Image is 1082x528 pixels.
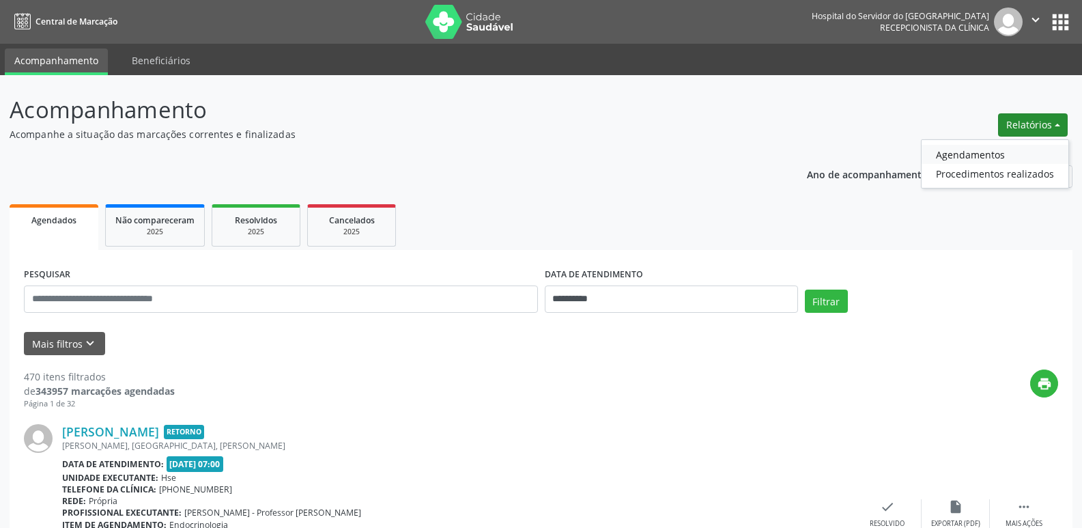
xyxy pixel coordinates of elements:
[24,370,175,384] div: 470 itens filtrados
[167,456,224,472] span: [DATE] 07:00
[35,16,117,27] span: Central de Marcação
[1037,376,1052,391] i: print
[812,10,989,22] div: Hospital do Servidor do [GEOGRAPHIC_DATA]
[880,499,895,514] i: check
[998,113,1068,137] button: Relatórios
[545,264,643,286] label: DATA DE ATENDIMENTO
[24,384,175,398] div: de
[922,145,1068,164] a: Agendamentos
[880,22,989,33] span: Recepcionista da clínica
[62,424,159,439] a: [PERSON_NAME]
[164,425,204,439] span: Retorno
[24,398,175,410] div: Página 1 de 32
[317,227,386,237] div: 2025
[1023,8,1049,36] button: 
[805,290,848,313] button: Filtrar
[5,48,108,75] a: Acompanhamento
[807,165,928,182] p: Ano de acompanhamento
[35,385,175,398] strong: 343957 marcações agendadas
[921,139,1069,189] ul: Relatórios
[222,227,290,237] div: 2025
[10,10,117,33] a: Central de Marcação
[115,214,195,226] span: Não compareceram
[994,8,1023,36] img: img
[62,484,156,495] b: Telefone da clínica:
[24,424,53,453] img: img
[122,48,200,72] a: Beneficiários
[161,472,176,484] span: Hse
[24,264,70,286] label: PESQUISAR
[62,507,182,518] b: Profissional executante:
[329,214,375,226] span: Cancelados
[24,332,105,356] button: Mais filtroskeyboard_arrow_down
[948,499,963,514] i: insert_drive_file
[62,458,164,470] b: Data de atendimento:
[62,495,86,507] b: Rede:
[184,507,361,518] span: [PERSON_NAME] - Professor [PERSON_NAME]
[1049,10,1072,34] button: apps
[62,440,853,451] div: [PERSON_NAME], [GEOGRAPHIC_DATA], [PERSON_NAME]
[1016,499,1031,514] i: 
[31,214,76,226] span: Agendados
[62,472,158,484] b: Unidade executante:
[10,93,754,127] p: Acompanhamento
[235,214,277,226] span: Resolvidos
[115,227,195,237] div: 2025
[1030,370,1058,398] button: print
[10,127,754,141] p: Acompanhe a situação das marcações correntes e finalizadas
[83,336,98,351] i: keyboard_arrow_down
[159,484,232,495] span: [PHONE_NUMBER]
[1028,12,1043,27] i: 
[922,164,1068,183] a: Procedimentos realizados
[89,495,117,507] span: Própria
